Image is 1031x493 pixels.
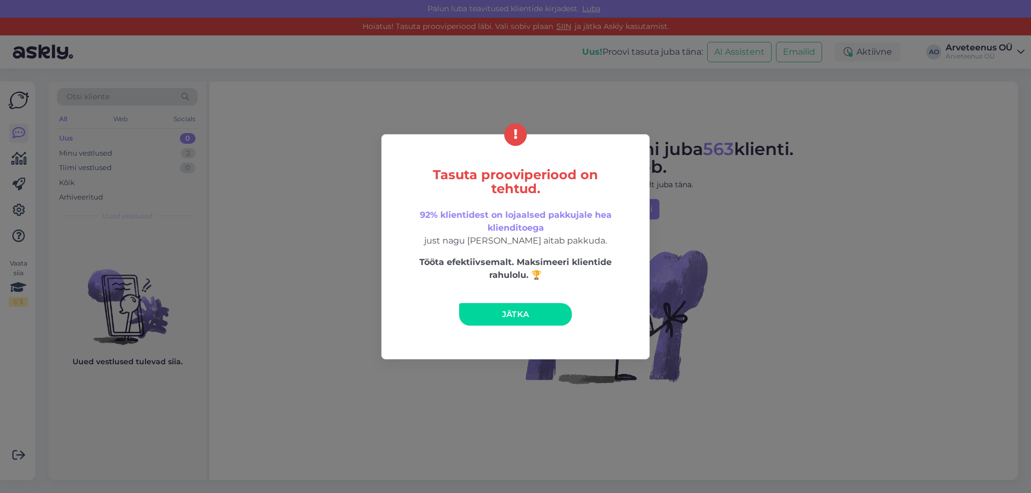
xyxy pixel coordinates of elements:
span: Jätka [502,309,529,319]
span: 92% klientidest on lojaalsed pakkujale hea klienditoega [420,210,612,233]
a: Jätka [459,303,572,326]
p: just nagu [PERSON_NAME] aitab pakkuda. [404,209,627,247]
p: Tööta efektiivsemalt. Maksimeeri klientide rahulolu. 🏆 [404,256,627,282]
h5: Tasuta prooviperiood on tehtud. [404,168,627,196]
